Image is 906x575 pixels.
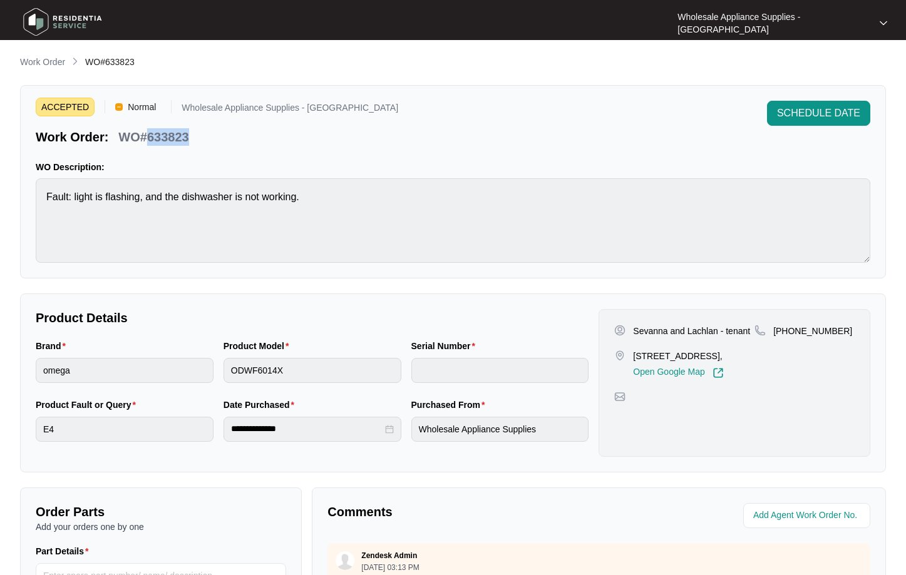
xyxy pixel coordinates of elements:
[336,551,354,570] img: user.svg
[361,564,419,571] p: [DATE] 03:13 PM
[36,545,94,557] label: Part Details
[614,391,625,402] img: map-pin
[118,128,188,146] p: WO#633823
[70,56,80,66] img: chevron-right
[361,551,417,561] p: Zendesk Admin
[713,367,724,379] img: Link-External
[677,11,868,36] p: Wholesale Appliance Supplies - [GEOGRAPHIC_DATA]
[36,358,214,383] input: Brand
[614,350,625,361] img: map-pin
[36,417,214,442] input: Product Fault or Query
[754,325,766,336] img: map-pin
[777,106,860,121] span: SCHEDULE DATE
[773,325,852,337] p: [PHONE_NUMBER]
[614,325,625,336] img: user-pin
[36,309,589,327] p: Product Details
[19,3,106,41] img: residentia service logo
[633,350,723,362] p: [STREET_ADDRESS],
[36,161,870,173] p: WO Description:
[231,422,383,435] input: Date Purchased
[115,103,123,111] img: Vercel Logo
[85,57,135,67] span: WO#633823
[224,358,401,383] input: Product Model
[880,20,887,26] img: dropdown arrow
[633,367,723,379] a: Open Google Map
[36,340,71,352] label: Brand
[411,399,490,411] label: Purchased From
[20,56,65,68] p: Work Order
[36,178,870,263] textarea: Fault: light is flashing, and the dishwasher is not working.
[36,521,286,533] p: Add your orders one by one
[182,103,398,116] p: Wholesale Appliance Supplies - [GEOGRAPHIC_DATA]
[18,56,68,69] a: Work Order
[36,98,95,116] span: ACCEPTED
[123,98,161,116] span: Normal
[327,503,590,521] p: Comments
[411,358,589,383] input: Serial Number
[224,399,299,411] label: Date Purchased
[411,340,480,352] label: Serial Number
[767,101,870,126] button: SCHEDULE DATE
[36,503,286,521] p: Order Parts
[633,325,750,337] p: Sevanna and Lachlan - tenant
[36,399,141,411] label: Product Fault or Query
[36,128,108,146] p: Work Order:
[224,340,294,352] label: Product Model
[411,417,589,442] input: Purchased From
[753,508,863,523] input: Add Agent Work Order No.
